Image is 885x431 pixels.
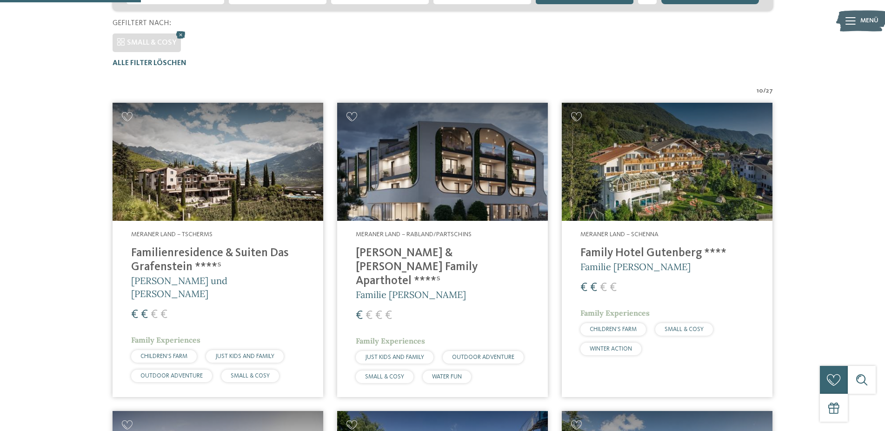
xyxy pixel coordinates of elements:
[140,373,203,379] span: OUTDOOR ADVENTURE
[590,326,637,332] span: CHILDREN’S FARM
[590,282,597,294] span: €
[375,310,382,322] span: €
[757,86,763,96] span: 10
[600,282,607,294] span: €
[562,103,772,221] img: Family Hotel Gutenberg ****
[590,346,632,352] span: WINTER ACTION
[366,310,373,322] span: €
[452,354,514,360] span: OUTDOOR ADVENTURE
[766,86,773,96] span: 27
[356,246,529,288] h4: [PERSON_NAME] & [PERSON_NAME] Family Aparthotel ****ˢ
[231,373,270,379] span: SMALL & COSY
[113,103,323,221] img: Familienhotels gesucht? Hier findet ihr die besten!
[432,374,462,380] span: WATER FUN
[365,374,404,380] span: SMALL & COSY
[131,275,227,299] span: [PERSON_NAME] und [PERSON_NAME]
[580,231,659,238] span: Meraner Land – Schenna
[580,261,691,272] span: Familie [PERSON_NAME]
[356,310,363,322] span: €
[215,353,274,359] span: JUST KIDS AND FAMILY
[337,103,548,221] img: Familienhotels gesucht? Hier findet ihr die besten!
[113,60,186,67] span: Alle Filter löschen
[131,335,200,345] span: Family Experiences
[356,231,472,238] span: Meraner Land – Rabland/Partschins
[580,282,587,294] span: €
[763,86,766,96] span: /
[160,309,167,321] span: €
[140,353,187,359] span: CHILDREN’S FARM
[365,354,424,360] span: JUST KIDS AND FAMILY
[127,39,176,46] span: SMALL & COSY
[113,20,171,27] span: Gefiltert nach:
[113,103,323,397] a: Familienhotels gesucht? Hier findet ihr die besten! Meraner Land – Tscherms Familienresidence & S...
[131,246,305,274] h4: Familienresidence & Suiten Das Grafenstein ****ˢ
[580,308,650,318] span: Family Experiences
[151,309,158,321] span: €
[580,246,754,260] h4: Family Hotel Gutenberg ****
[356,336,425,345] span: Family Experiences
[356,289,466,300] span: Familie [PERSON_NAME]
[665,326,704,332] span: SMALL & COSY
[562,103,772,397] a: Familienhotels gesucht? Hier findet ihr die besten! Meraner Land – Schenna Family Hotel Gutenberg...
[131,231,213,238] span: Meraner Land – Tscherms
[337,103,548,397] a: Familienhotels gesucht? Hier findet ihr die besten! Meraner Land – Rabland/Partschins [PERSON_NAM...
[141,309,148,321] span: €
[610,282,617,294] span: €
[385,310,392,322] span: €
[131,309,138,321] span: €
